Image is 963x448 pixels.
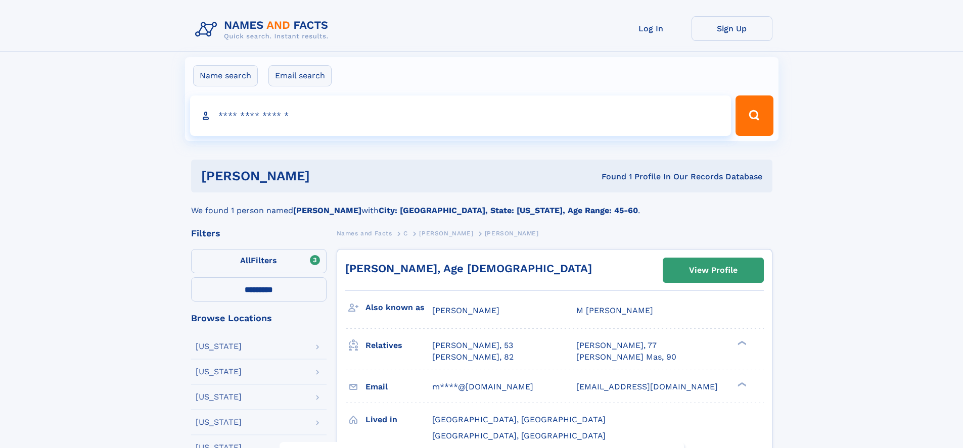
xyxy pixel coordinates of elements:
[337,227,392,239] a: Names and Facts
[196,418,242,426] div: [US_STATE]
[432,352,514,363] a: [PERSON_NAME], 82
[432,415,606,424] span: [GEOGRAPHIC_DATA], [GEOGRAPHIC_DATA]
[191,192,772,217] div: We found 1 person named with .
[196,368,242,376] div: [US_STATE]
[365,378,432,395] h3: Email
[735,381,747,387] div: ❯
[345,262,592,275] a: [PERSON_NAME], Age [DEMOGRAPHIC_DATA]
[485,230,539,237] span: [PERSON_NAME]
[190,95,731,136] input: search input
[432,306,499,315] span: [PERSON_NAME]
[240,256,251,265] span: All
[379,206,638,215] b: City: [GEOGRAPHIC_DATA], State: [US_STATE], Age Range: 45-60
[576,352,676,363] a: [PERSON_NAME] Mas, 90
[196,393,242,401] div: [US_STATE]
[193,65,258,86] label: Name search
[692,16,772,41] a: Sign Up
[419,227,473,239] a: [PERSON_NAME]
[663,258,763,282] a: View Profile
[611,16,692,41] a: Log In
[191,16,337,43] img: Logo Names and Facts
[736,95,773,136] button: Search Button
[191,229,327,238] div: Filters
[576,340,657,351] a: [PERSON_NAME], 77
[365,411,432,428] h3: Lived in
[268,65,332,86] label: Email search
[403,227,408,239] a: C
[576,306,653,315] span: M [PERSON_NAME]
[689,259,738,282] div: View Profile
[191,249,327,273] label: Filters
[365,337,432,354] h3: Relatives
[455,171,762,182] div: Found 1 Profile In Our Records Database
[432,431,606,440] span: [GEOGRAPHIC_DATA], [GEOGRAPHIC_DATA]
[432,340,513,351] a: [PERSON_NAME], 53
[735,340,747,346] div: ❯
[419,230,473,237] span: [PERSON_NAME]
[196,342,242,351] div: [US_STATE]
[365,299,432,316] h3: Also known as
[403,230,408,237] span: C
[201,170,456,182] h1: [PERSON_NAME]
[191,314,327,323] div: Browse Locations
[293,206,361,215] b: [PERSON_NAME]
[576,382,718,391] span: [EMAIL_ADDRESS][DOMAIN_NAME]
